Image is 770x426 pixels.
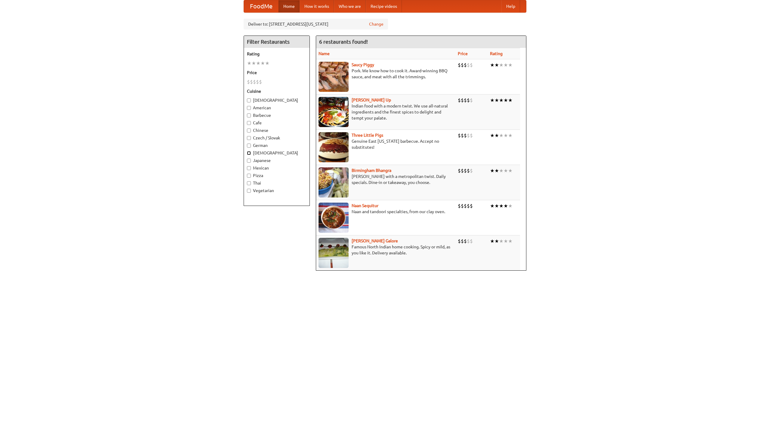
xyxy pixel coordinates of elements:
[464,238,467,244] li: $
[319,203,349,233] img: naansequitur.jpg
[247,106,251,110] input: American
[461,238,464,244] li: $
[494,97,499,104] li: ★
[334,0,366,12] a: Who we are
[253,79,256,85] li: $
[461,62,464,68] li: $
[461,203,464,209] li: $
[352,238,398,243] a: [PERSON_NAME] Galore
[319,132,349,162] img: littlepigs.jpg
[247,98,251,102] input: [DEMOGRAPHIC_DATA]
[494,62,499,68] li: ★
[470,132,473,139] li: $
[461,132,464,139] li: $
[458,167,461,174] li: $
[499,97,504,104] li: ★
[247,150,306,156] label: [DEMOGRAPHIC_DATA]
[247,174,251,178] input: Pizza
[247,113,251,117] input: Barbecue
[247,173,306,179] label: Pizza
[352,133,383,138] a: Three Little Pigs
[319,167,349,197] img: bhangra.jpg
[366,0,402,12] a: Recipe videos
[490,167,494,174] li: ★
[247,189,251,193] input: Vegetarian
[504,97,508,104] li: ★
[508,203,513,209] li: ★
[247,105,306,111] label: American
[458,51,468,56] a: Price
[458,62,461,68] li: $
[319,244,453,256] p: Famous North Indian home cooking. Spicy or mild, as you like it. Delivery available.
[490,97,494,104] li: ★
[247,60,251,67] li: ★
[260,60,265,67] li: ★
[470,203,473,209] li: $
[490,238,494,244] li: ★
[458,97,461,104] li: $
[504,203,508,209] li: ★
[369,21,383,27] a: Change
[352,62,374,67] a: Saucy Piggy
[470,62,473,68] li: $
[244,0,279,12] a: FoodMe
[247,180,306,186] label: Thai
[461,167,464,174] li: $
[247,88,306,94] h5: Cuisine
[279,0,300,12] a: Home
[501,0,520,12] a: Help
[247,51,306,57] h5: Rating
[247,112,306,118] label: Barbecue
[467,167,470,174] li: $
[504,238,508,244] li: ★
[352,203,378,208] a: Naan Sequitur
[494,132,499,139] li: ★
[247,70,306,76] h5: Price
[467,203,470,209] li: $
[319,39,368,45] ng-pluralize: 6 restaurants found!
[319,68,453,80] p: Pork. We know how to cook it. Award-winning BBQ sauce, and meat with all the trimmings.
[504,62,508,68] li: ★
[247,142,306,148] label: German
[319,173,453,185] p: [PERSON_NAME] with a metropolitan twist. Daily specials. Dine-in or takeaway, you choose.
[256,79,259,85] li: $
[319,103,453,121] p: Indian food with a modern twist. We use all-natural ingredients and the finest spices to delight ...
[319,62,349,92] img: saucy.jpg
[247,188,306,194] label: Vegetarian
[251,60,256,67] li: ★
[247,136,251,140] input: Czech / Slovak
[244,19,388,30] div: Deliver to: [STREET_ADDRESS][US_STATE]
[499,167,504,174] li: ★
[461,97,464,104] li: $
[508,167,513,174] li: ★
[499,203,504,209] li: ★
[247,157,306,163] label: Japanese
[508,132,513,139] li: ★
[458,203,461,209] li: $
[300,0,334,12] a: How it works
[504,132,508,139] li: ★
[494,167,499,174] li: ★
[247,79,250,85] li: $
[490,62,494,68] li: ★
[244,36,310,48] h4: Filter Restaurants
[494,203,499,209] li: ★
[247,121,251,125] input: Cafe
[319,138,453,150] p: Genuine East [US_STATE] barbecue. Accept no substitutes!
[352,98,391,102] b: [PERSON_NAME] Up
[464,97,467,104] li: $
[470,238,473,244] li: $
[467,132,470,139] li: $
[247,144,251,148] input: German
[494,238,499,244] li: ★
[259,79,262,85] li: $
[499,238,504,244] li: ★
[467,238,470,244] li: $
[247,159,251,163] input: Japanese
[504,167,508,174] li: ★
[265,60,269,67] li: ★
[247,151,251,155] input: [DEMOGRAPHIC_DATA]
